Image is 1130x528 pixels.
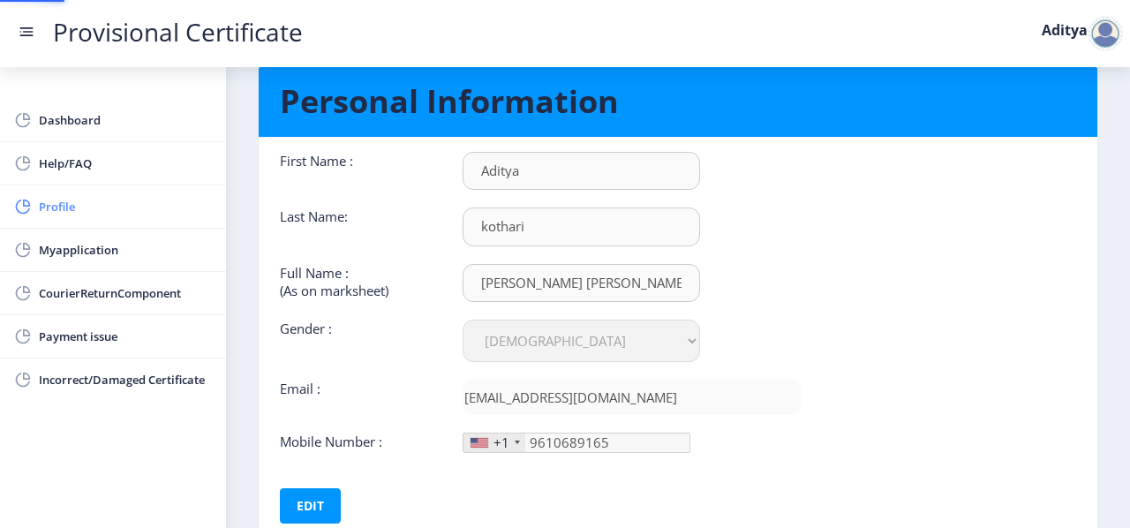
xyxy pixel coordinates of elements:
[267,433,449,453] div: Mobile Number :
[35,23,320,41] a: Provisional Certificate
[39,326,212,347] span: Payment issue
[39,283,212,304] span: CourierReturnComponent
[280,488,341,524] button: Edit
[280,80,1076,123] h1: Personal Information
[463,433,690,453] input: Mobile No
[267,264,449,302] div: Full Name : (As on marksheet)
[39,153,212,174] span: Help/FAQ
[267,207,449,245] div: Last Name:
[267,320,449,362] div: Gender :
[267,152,449,190] div: First Name :
[39,109,212,131] span: Dashboard
[493,434,509,451] div: +1
[463,434,525,452] div: United States: +1
[39,196,212,217] span: Profile
[39,239,212,260] span: Myapplication
[267,380,449,415] div: Email :
[39,369,212,390] span: Incorrect/Damaged Certificate
[1042,23,1088,37] label: Aditya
